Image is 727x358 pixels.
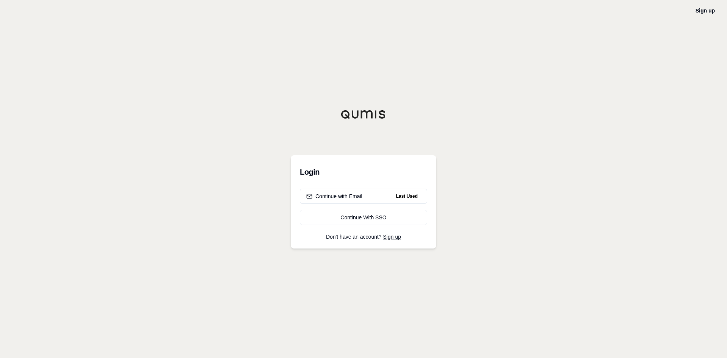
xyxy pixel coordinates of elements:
[300,210,427,225] a: Continue With SSO
[393,192,421,201] span: Last Used
[300,234,427,239] p: Don't have an account?
[306,192,362,200] div: Continue with Email
[306,214,421,221] div: Continue With SSO
[696,8,715,14] a: Sign up
[300,189,427,204] button: Continue with EmailLast Used
[383,234,401,240] a: Sign up
[300,164,427,180] h3: Login
[341,110,386,119] img: Qumis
